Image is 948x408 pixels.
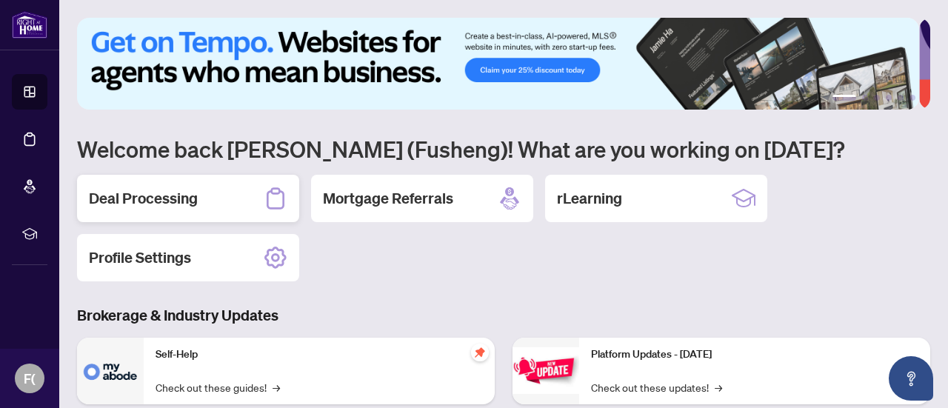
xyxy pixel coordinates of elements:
img: Self-Help [77,338,144,404]
h2: Deal Processing [89,188,198,209]
button: 6 [909,95,915,101]
span: F( [24,368,36,389]
p: Self-Help [156,347,483,363]
h2: rLearning [557,188,622,209]
button: 5 [898,95,904,101]
h3: Brokerage & Industry Updates [77,305,930,326]
span: pushpin [471,344,489,361]
h2: Profile Settings [89,247,191,268]
img: Platform Updates - June 23, 2025 [513,347,579,394]
h1: Welcome back [PERSON_NAME] (Fusheng)! What are you working on [DATE]? [77,135,930,163]
button: 2 [862,95,868,101]
p: Platform Updates - [DATE] [591,347,918,363]
span: → [715,379,722,395]
h2: Mortgage Referrals [323,188,453,209]
button: 4 [886,95,892,101]
button: 3 [874,95,880,101]
a: Check out these guides!→ [156,379,280,395]
a: Check out these updates!→ [591,379,722,395]
img: logo [12,11,47,39]
button: 1 [832,95,856,101]
img: Slide 0 [77,18,919,110]
span: → [273,379,280,395]
button: Open asap [889,356,933,401]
